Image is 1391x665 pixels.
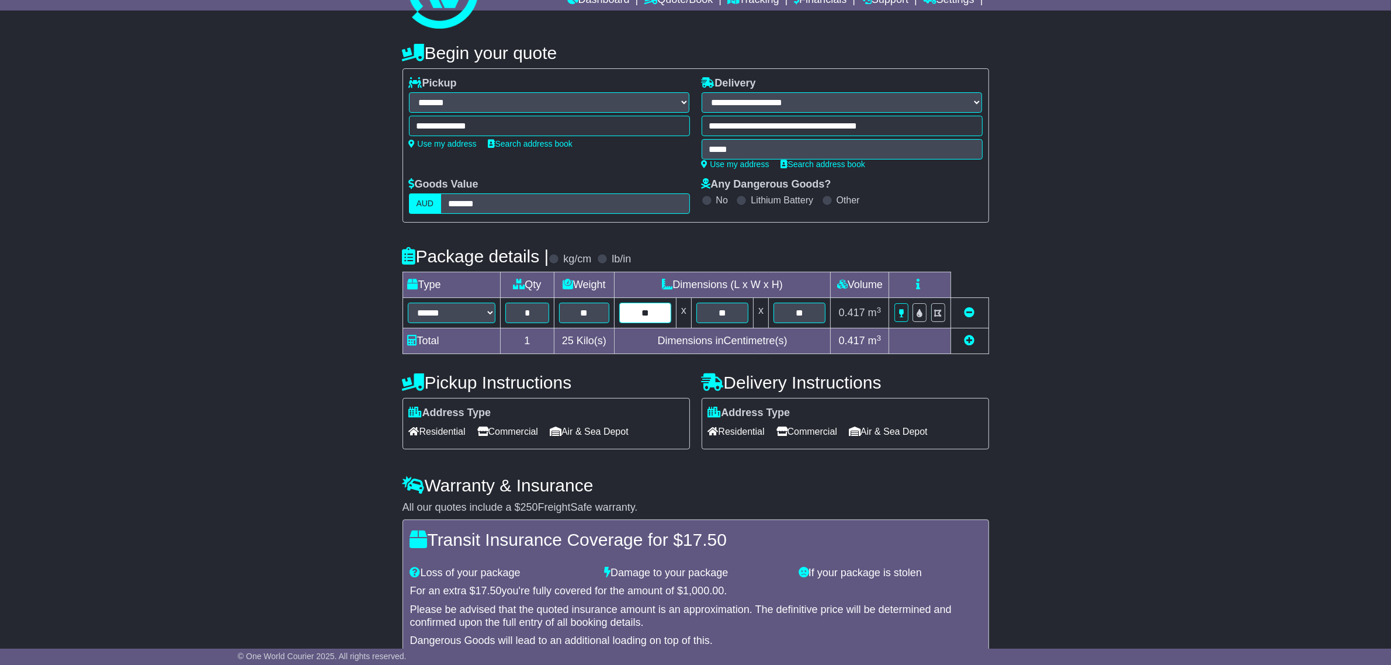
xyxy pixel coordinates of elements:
label: Goods Value [409,178,478,191]
span: 1,000.00 [683,585,724,597]
h4: Delivery Instructions [702,373,989,392]
label: Address Type [409,407,491,420]
span: © One World Courier 2025. All rights reserved. [238,652,407,661]
td: Weight [554,272,615,298]
label: Any Dangerous Goods? [702,178,831,191]
label: No [716,195,728,206]
span: 17.50 [476,585,502,597]
td: Qty [500,272,554,298]
sup: 3 [877,334,882,342]
span: Commercial [776,422,837,441]
div: Damage to your package [598,567,793,580]
h4: Package details | [403,247,549,266]
label: Delivery [702,77,756,90]
h4: Transit Insurance Coverage for $ [410,530,981,549]
td: Type [403,272,500,298]
a: Use my address [702,160,769,169]
td: x [676,298,691,328]
span: m [868,307,882,318]
td: x [754,298,769,328]
span: 17.50 [683,530,727,549]
div: All our quotes include a $ FreightSafe warranty. [403,501,989,514]
td: Total [403,328,500,354]
td: Kilo(s) [554,328,615,354]
span: 0.417 [839,335,865,347]
label: AUD [409,193,442,214]
span: Commercial [477,422,538,441]
h4: Pickup Instructions [403,373,690,392]
sup: 3 [877,306,882,314]
a: Use my address [409,139,477,148]
span: Air & Sea Depot [550,422,629,441]
span: 0.417 [839,307,865,318]
div: Loss of your package [404,567,599,580]
label: Pickup [409,77,457,90]
label: Other [837,195,860,206]
label: lb/in [612,253,631,266]
span: Residential [708,422,765,441]
span: Residential [409,422,466,441]
span: m [868,335,882,347]
div: If your package is stolen [793,567,987,580]
td: Dimensions (L x W x H) [614,272,831,298]
td: 1 [500,328,554,354]
a: Search address book [781,160,865,169]
span: 250 [521,501,538,513]
label: Lithium Battery [751,195,813,206]
td: Volume [831,272,889,298]
h4: Begin your quote [403,43,989,63]
div: For an extra $ you're fully covered for the amount of $ . [410,585,981,598]
span: 25 [562,335,574,347]
h4: Warranty & Insurance [403,476,989,495]
td: Dimensions in Centimetre(s) [614,328,831,354]
label: Address Type [708,407,790,420]
div: Please be advised that the quoted insurance amount is an approximation. The definitive price will... [410,604,981,629]
a: Search address book [488,139,573,148]
label: kg/cm [563,253,591,266]
div: Dangerous Goods will lead to an additional loading on top of this. [410,635,981,647]
a: Add new item [965,335,975,347]
span: Air & Sea Depot [849,422,928,441]
a: Remove this item [965,307,975,318]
